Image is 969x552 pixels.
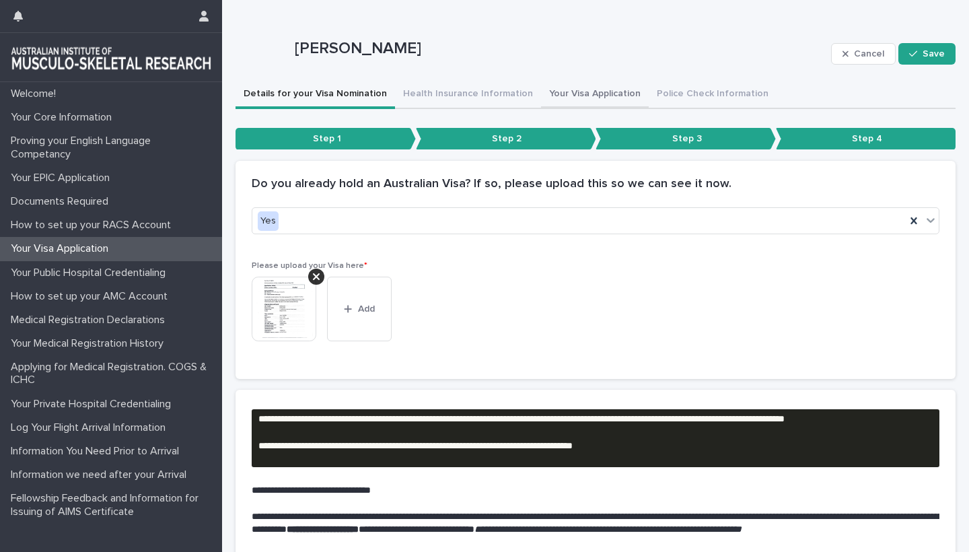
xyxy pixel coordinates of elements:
p: Fellowship Feedback and Information for Issuing of AIMS Certificate [5,492,222,518]
p: Documents Required [5,195,119,208]
p: Your Core Information [5,111,122,124]
button: Cancel [831,43,896,65]
p: Step 2 [416,128,596,150]
p: How to set up your AMC Account [5,290,178,303]
p: Proving your English Language Competancy [5,135,222,160]
p: Your EPIC Application [5,172,120,184]
p: Your Visa Application [5,242,119,255]
img: 1xcjEmqDTcmQhduivVBy [11,44,211,71]
p: Information we need after your Arrival [5,469,197,481]
p: [PERSON_NAME] [295,39,826,59]
p: Step 3 [596,128,776,150]
p: Welcome! [5,88,67,100]
button: Details for your Visa Nomination [236,81,395,109]
div: Yes [258,211,279,231]
span: Please upload your Visa here [252,262,367,270]
p: Applying for Medical Registration. COGS & ICHC [5,361,222,386]
p: Your Private Hospital Credentialing [5,398,182,411]
p: Step 1 [236,128,416,150]
p: Your Public Hospital Credentialing [5,267,176,279]
p: Information You Need Prior to Arrival [5,445,190,458]
p: Step 4 [776,128,956,150]
button: Save [898,43,956,65]
p: Log Your Flight Arrival Information [5,421,176,434]
button: Add [327,277,392,341]
p: How to set up your RACS Account [5,219,182,232]
button: Health Insurance Information [395,81,541,109]
button: Police Check Information [649,81,777,109]
p: Medical Registration Declarations [5,314,176,326]
p: Your Medical Registration History [5,337,174,350]
span: Save [923,49,945,59]
span: Add [358,304,375,314]
button: Your Visa Application [541,81,649,109]
span: Cancel [854,49,884,59]
h2: Do you already hold an Australian Visa? If so, please upload this so we can see it now. [252,177,731,192]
